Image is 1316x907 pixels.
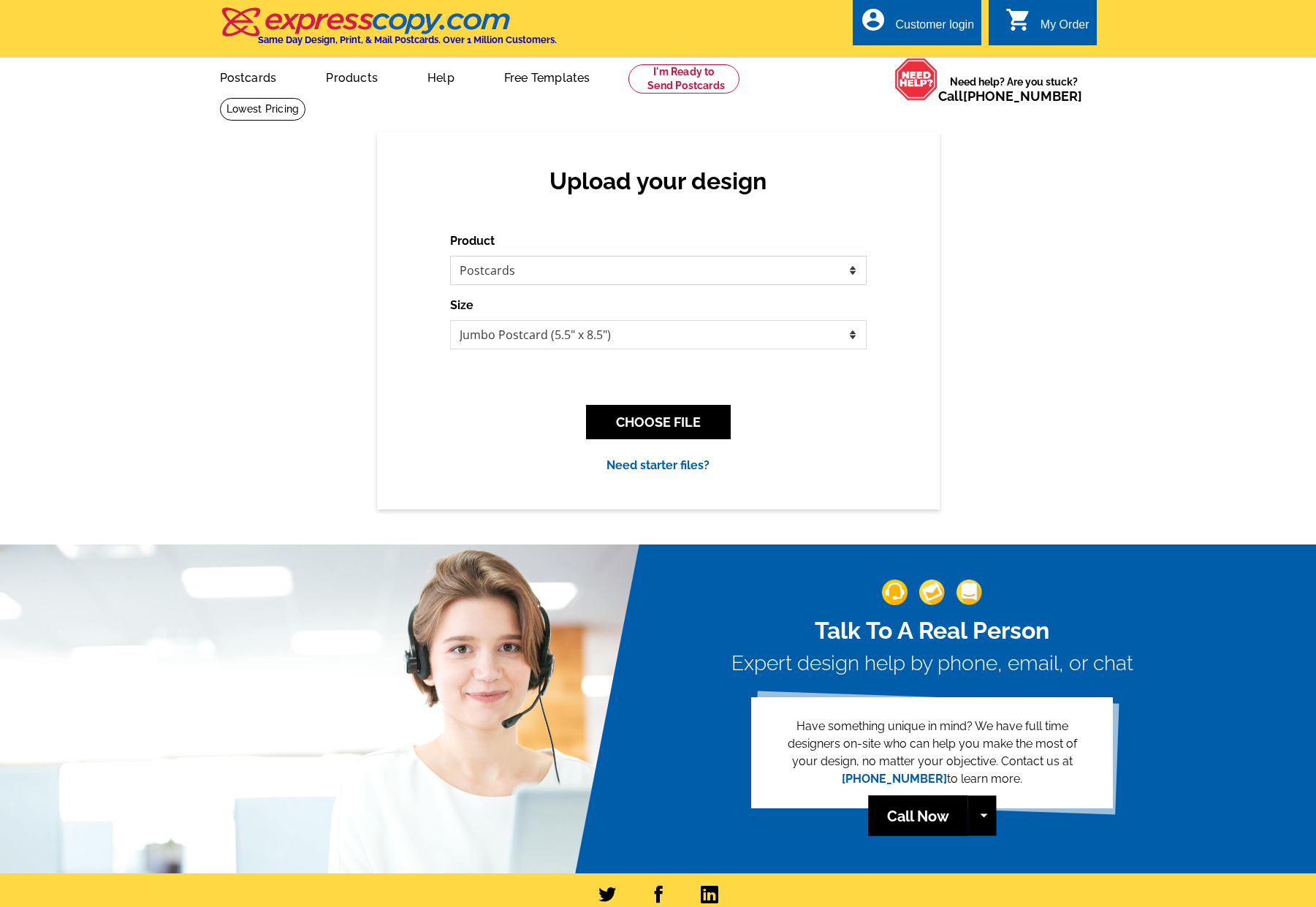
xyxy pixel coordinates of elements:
a: Help [404,59,478,94]
label: Product [450,232,495,250]
span: Need help? Are you stuck? [938,75,1089,104]
a: Same Day Design, Print, & Mail Postcards. Over 1 Million Customers. [220,18,557,45]
a: Need starter files? [606,458,710,472]
img: support-img-1.png [882,580,908,605]
a: shopping_cart My Order [1005,16,1089,34]
h4: Same Day Design, Print, & Mail Postcards. Over 1 Million Customers. [258,34,557,45]
img: support-img-2.png [919,580,945,605]
a: Postcards [197,59,300,94]
a: Free Templates [481,59,614,94]
h2: Upload your design [465,167,852,195]
a: account_circle Customer login [860,16,974,34]
label: Size [450,297,473,314]
div: Customer login [895,18,974,39]
i: shopping_cart [1005,7,1032,33]
a: Call Now [868,796,967,836]
i: account_circle [860,7,886,33]
a: Products [303,59,401,94]
h3: Expert design help by phone, email, or chat [731,651,1133,676]
h2: Talk To A Real Person [731,617,1133,645]
a: [PHONE_NUMBER] [963,88,1082,104]
button: CHOOSE FILE [586,405,731,439]
a: [PHONE_NUMBER] [842,772,947,786]
p: Have something unique in mind? We have full time designers on-site who can help you make the most... [775,718,1089,788]
span: Call [938,88,1082,104]
img: help [894,58,938,101]
div: My Order [1041,18,1089,39]
img: support-img-3_1.png [956,580,982,605]
iframe: LiveChat chat widget [1024,567,1316,907]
